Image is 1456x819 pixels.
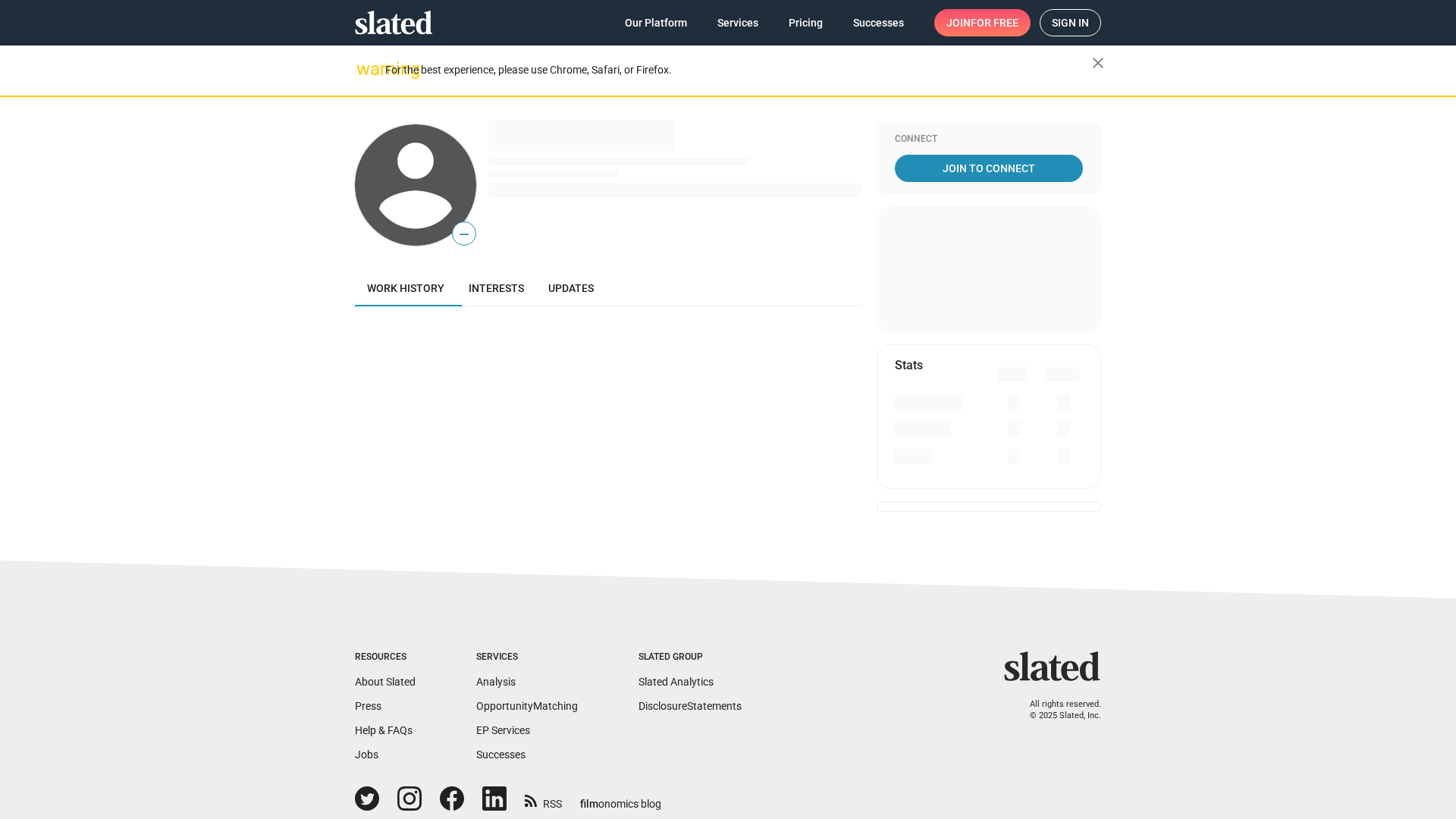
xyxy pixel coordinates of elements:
a: RSS [525,788,562,811]
span: Pricing [789,9,823,36]
span: Services [717,9,758,36]
a: Jobs [355,748,378,761]
mat-icon: warning [356,60,375,78]
span: Join To Connect [898,155,1080,182]
span: film [580,798,598,810]
a: filmonomics blog [580,785,661,811]
a: Sign in [1040,9,1101,36]
a: Pricing [777,9,835,36]
a: Our Platform [613,9,699,36]
a: OpportunityMatching [476,700,578,712]
a: Interests [457,270,536,306]
div: Services [476,651,578,664]
span: Interests [469,282,524,294]
mat-card-title: Stats [895,357,923,373]
a: DisclosureStatements [639,700,742,712]
span: Work history [367,282,444,294]
div: Connect [895,133,1083,146]
a: Slated Analytics [639,676,714,688]
a: Services [705,9,770,36]
span: for free [971,9,1018,36]
span: — [453,224,475,244]
div: Resources [355,651,416,664]
a: Successes [841,9,916,36]
span: Sign in [1052,10,1089,36]
a: EP Services [476,724,530,736]
a: Successes [476,748,526,761]
mat-icon: close [1089,54,1107,72]
a: Joinfor free [934,9,1031,36]
a: Work history [355,270,457,306]
a: Join To Connect [895,155,1083,182]
span: Updates [548,282,594,294]
p: All rights reserved. © 2025 Slated, Inc. [1014,699,1101,721]
div: Slated Group [639,651,742,664]
div: For the best experience, please use Chrome, Safari, or Firefox. [385,60,1092,80]
a: Updates [536,270,606,306]
a: Help & FAQs [355,724,413,736]
span: Join [946,9,1018,36]
a: Press [355,700,381,712]
a: About Slated [355,676,416,688]
a: Analysis [476,676,516,688]
span: Successes [853,9,904,36]
span: Our Platform [625,9,687,36]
